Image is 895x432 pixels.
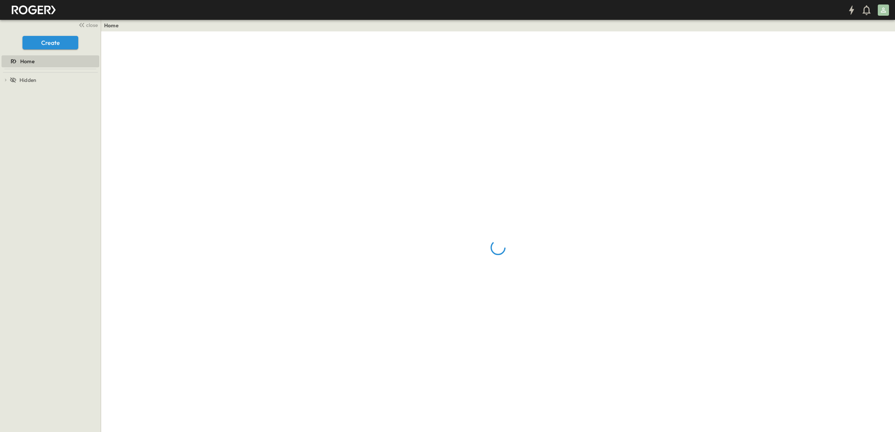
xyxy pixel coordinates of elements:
span: Home [20,58,34,65]
span: Hidden [19,76,36,84]
a: Home [1,56,98,67]
button: Create [22,36,78,49]
button: close [75,19,99,30]
nav: breadcrumbs [104,22,123,29]
span: close [86,21,98,29]
a: Home [104,22,119,29]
